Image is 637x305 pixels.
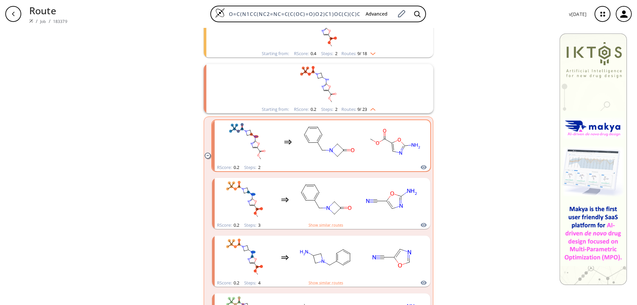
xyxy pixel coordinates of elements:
div: RScore : [217,223,239,227]
svg: CO [428,237,488,278]
div: RScore : [217,165,239,170]
input: Enter SMILES [225,11,360,17]
div: Starting from: [262,107,289,112]
div: Steps : [244,165,260,170]
a: 183379 [53,19,67,24]
li: / [49,18,50,25]
p: v [DATE] [569,11,587,18]
div: RScore : [217,281,239,285]
span: 2 [334,50,337,56]
svg: COC(=O)c1cnc(NC2CN(C(=O)OC(C)(C)C)C2)o1 [232,64,405,106]
svg: COC(=O)c1cnc(NC2CN(C(=O)OC(C)(C)C)C2)o1 [215,179,274,220]
div: Steps : [321,51,337,56]
img: Spaya logo [29,19,33,23]
span: 0.2 [233,280,239,286]
div: Routes: [341,51,376,56]
li: / [36,18,37,25]
button: Advanced [360,8,393,20]
a: Job [40,19,46,24]
button: Show similar routes [309,280,343,286]
span: 0.4 [310,50,316,56]
img: Down [367,50,376,55]
button: Show similar routes [309,222,343,228]
div: Routes: [341,107,376,112]
div: RScore : [294,51,316,56]
span: 0.2 [233,222,239,228]
img: Logo Spaya [215,8,225,18]
div: Steps : [244,281,260,285]
svg: O=C1CN(Cc2ccccc2)C1 [296,179,355,220]
svg: CO [428,179,488,220]
svg: O=C1CN(Cc2ccccc2)C1 [299,121,358,163]
svg: N#Cc1cnc(N)o1 [362,179,422,220]
svg: N#Cc1cnco1 [362,237,422,278]
span: 9 / 23 [357,107,367,112]
img: Up [367,106,376,111]
span: 3 [257,222,260,228]
svg: COC(=O)c1cnc(NC2CN(C(=O)OC(C)(C)C)C2)o1 [215,237,274,278]
img: Banner [559,33,627,285]
span: 4 [257,280,260,286]
span: 2 [334,106,337,112]
div: Steps : [321,107,337,112]
svg: COC(=O)c1cnc(NC2CN(C(=O)OC(C)(C)C)C2)o1 [218,121,277,163]
span: 0.2 [310,106,316,112]
div: RScore : [294,107,316,112]
svg: NC1CN(Cc2ccccc2)C1 [296,237,355,278]
span: 9 / 18 [357,51,367,56]
svg: COC(=O)c1cnc(N)o1 [365,121,425,163]
span: 0.2 [233,164,239,170]
div: Starting from: [262,51,289,56]
svg: COC(=O)c1cnc(NC2CN(C(=O)OC(C)(C)C)C2)o1 [232,8,405,50]
div: Steps : [244,223,260,227]
span: 2 [257,164,260,170]
p: Route [29,3,67,18]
